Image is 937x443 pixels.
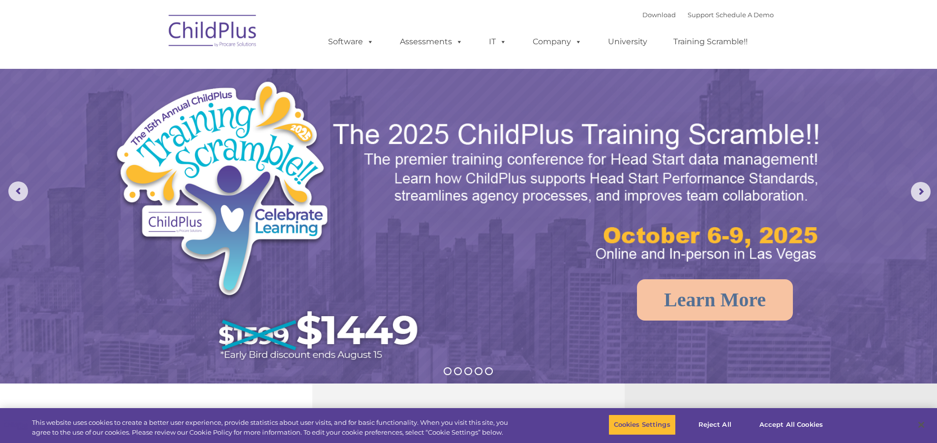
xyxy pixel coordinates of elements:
button: Reject All [684,414,746,435]
div: This website uses cookies to create a better user experience, provide statistics about user visit... [32,418,515,437]
a: Software [318,32,384,52]
a: IT [479,32,516,52]
a: Learn More [637,279,793,321]
img: ChildPlus by Procare Solutions [164,8,262,57]
a: University [598,32,657,52]
button: Close [910,414,932,436]
a: Download [642,11,676,19]
button: Accept All Cookies [754,414,828,435]
a: Support [688,11,714,19]
a: Schedule A Demo [716,11,774,19]
button: Cookies Settings [608,414,676,435]
a: Assessments [390,32,473,52]
a: Training Scramble!! [664,32,757,52]
a: Company [523,32,592,52]
font: | [642,11,774,19]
